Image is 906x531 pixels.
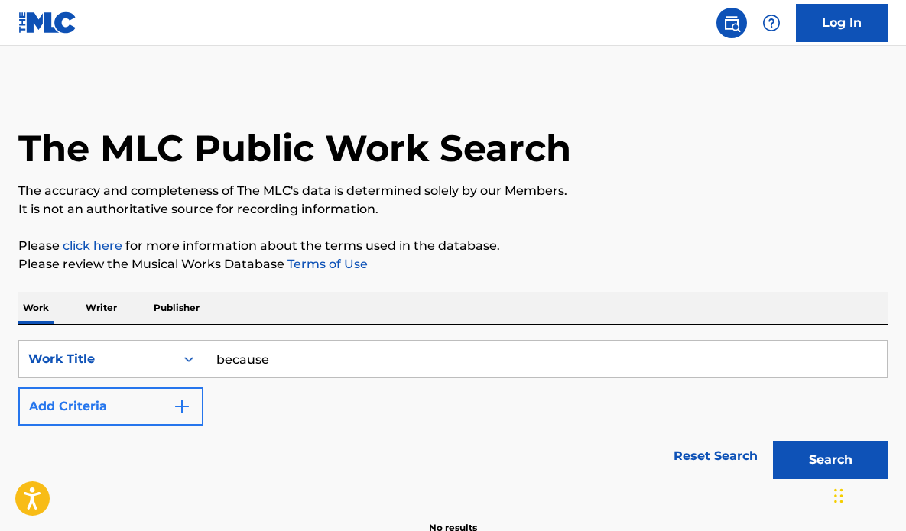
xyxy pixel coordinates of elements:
button: Add Criteria [18,387,203,426]
div: Help [756,8,787,38]
a: Reset Search [666,439,765,473]
a: Log In [796,4,888,42]
p: It is not an authoritative source for recording information. [18,200,888,219]
p: Please review the Musical Works Database [18,255,888,274]
button: Search [773,441,888,479]
img: 9d2ae6d4665cec9f34b9.svg [173,397,191,416]
a: Terms of Use [284,257,368,271]
a: Public Search [716,8,747,38]
div: Work Title [28,350,166,368]
a: click here [63,238,122,253]
p: Publisher [149,292,204,324]
p: Work [18,292,54,324]
form: Search Form [18,340,888,487]
div: Drag [834,473,843,519]
p: Writer [81,292,122,324]
iframe: Chat Widget [830,458,906,531]
p: The accuracy and completeness of The MLC's data is determined solely by our Members. [18,182,888,200]
p: Please for more information about the terms used in the database. [18,237,888,255]
img: search [723,14,741,32]
h1: The MLC Public Work Search [18,125,571,171]
img: MLC Logo [18,11,77,34]
img: help [762,14,781,32]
